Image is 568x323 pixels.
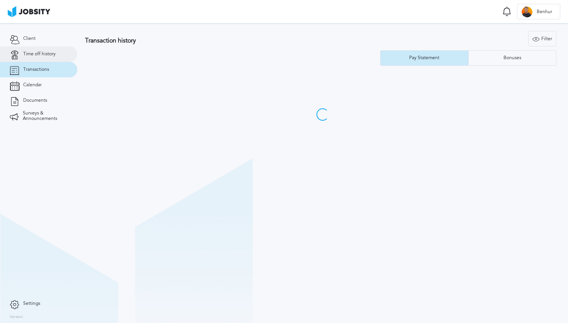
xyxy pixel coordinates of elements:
span: Settings [23,301,40,306]
button: Filter [528,31,556,46]
img: ab4bad089aa723f57921c736e9817d99.png [8,6,50,17]
span: Benhur [533,9,556,15]
span: Transactions [23,67,49,72]
span: Surveys & Announcements [23,111,68,121]
span: Documents [23,98,47,103]
div: Pay Statement [405,55,443,61]
h3: Transaction history [85,37,343,44]
span: Client [23,36,36,41]
label: Version: [10,315,24,320]
button: Pay Statement [380,50,468,66]
span: Calendar [23,82,42,88]
button: BBenhur [517,4,560,19]
button: Bonuses [468,50,556,66]
div: Filter [529,31,556,47]
div: B [521,6,533,18]
span: Time off history [23,51,56,57]
div: Bonuses [500,55,525,61]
